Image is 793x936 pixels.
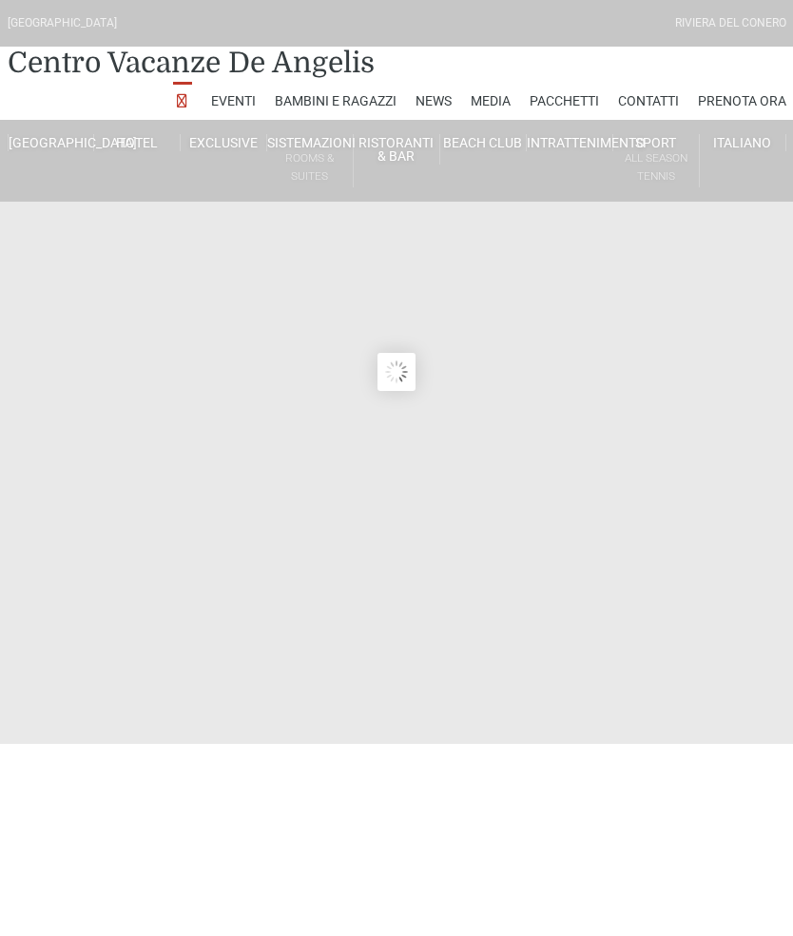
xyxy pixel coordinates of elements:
[275,82,396,120] a: Bambini e Ragazzi
[613,134,700,187] a: SportAll Season Tennis
[698,82,786,120] a: Prenota Ora
[416,82,452,120] a: News
[94,134,181,151] a: Hotel
[267,149,353,185] small: Rooms & Suites
[675,14,786,32] div: Riviera Del Conero
[8,44,375,82] a: Centro Vacanze De Angelis
[211,82,256,120] a: Eventi
[471,82,511,120] a: Media
[8,14,117,32] div: [GEOGRAPHIC_DATA]
[267,134,354,187] a: SistemazioniRooms & Suites
[530,82,599,120] a: Pacchetti
[613,149,699,185] small: All Season Tennis
[8,134,94,151] a: [GEOGRAPHIC_DATA]
[618,82,679,120] a: Contatti
[713,135,771,150] span: Italiano
[527,134,613,151] a: Intrattenimento
[440,134,527,151] a: Beach Club
[354,134,440,165] a: Ristoranti & Bar
[181,134,267,151] a: Exclusive
[700,134,786,151] a: Italiano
